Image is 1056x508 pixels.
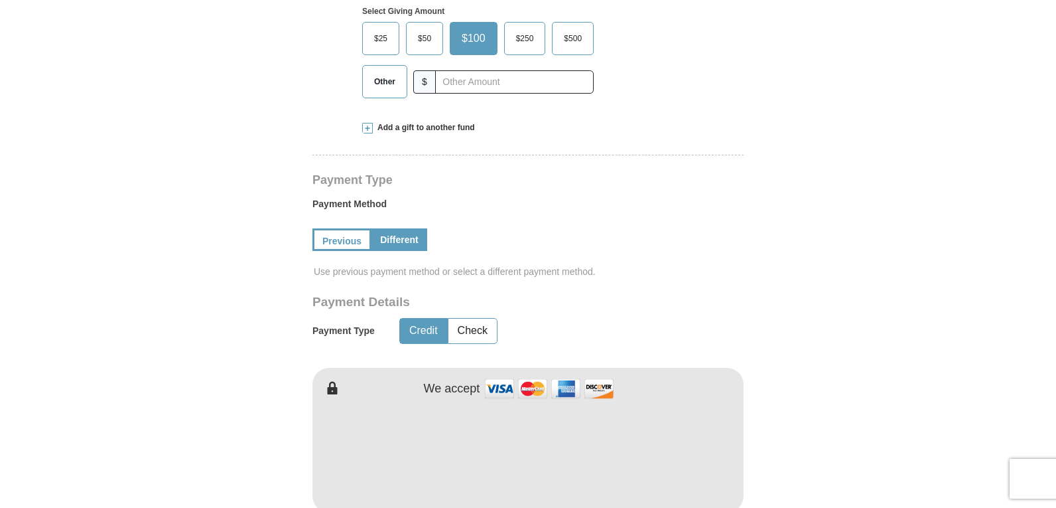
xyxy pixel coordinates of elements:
span: Add a gift to another fund [373,122,475,133]
h5: Payment Type [312,325,375,337]
button: Check [448,319,497,343]
a: Different [371,228,427,251]
input: Other Amount [435,70,594,94]
span: $50 [411,29,438,48]
a: Previous [312,228,371,251]
span: $250 [509,29,541,48]
span: $100 [455,29,492,48]
strong: Select Giving Amount [362,7,444,16]
span: $500 [557,29,588,48]
span: $ [413,70,436,94]
label: Payment Method [312,197,744,217]
img: credit cards accepted [483,375,616,403]
button: Credit [400,319,447,343]
span: Other [367,72,402,92]
h4: We accept [424,382,480,396]
span: $25 [367,29,394,48]
h3: Payment Details [312,295,651,310]
h4: Payment Type [312,175,744,185]
span: Use previous payment method or select a different payment method. [314,265,745,278]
